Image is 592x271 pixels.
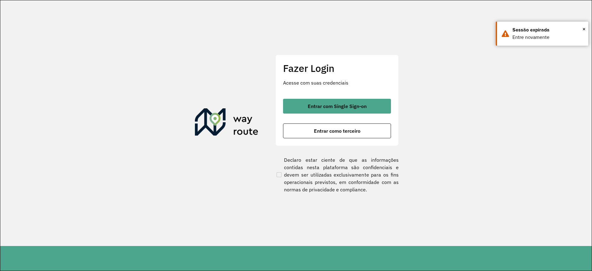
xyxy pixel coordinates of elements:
h2: Fazer Login [283,62,391,74]
span: Entrar como terceiro [314,128,360,133]
label: Declaro estar ciente de que as informações contidas nesta plataforma são confidenciais e devem se... [275,156,399,193]
span: × [582,24,586,34]
button: button [283,123,391,138]
div: Entre novamente [512,34,584,41]
span: Entrar com Single Sign-on [308,104,367,109]
button: button [283,99,391,114]
div: Sessão expirada [512,26,584,34]
img: Roteirizador AmbevTech [195,108,258,138]
p: Acesse com suas credenciais [283,79,391,86]
button: Close [582,24,586,34]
